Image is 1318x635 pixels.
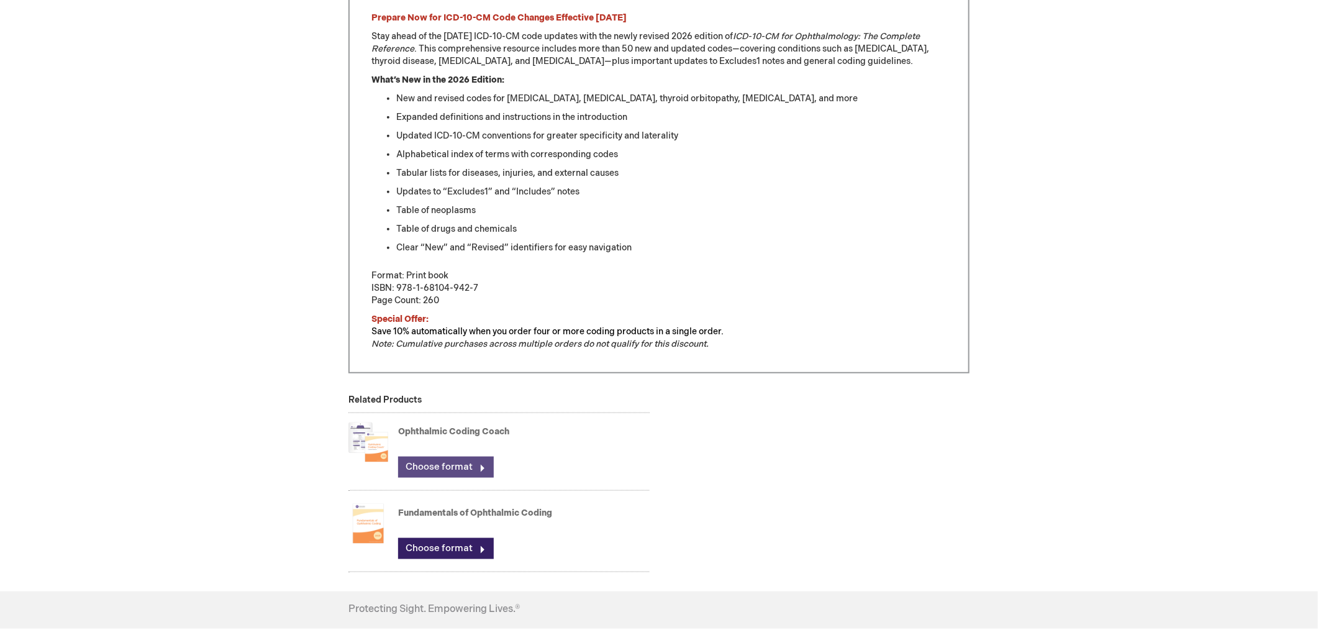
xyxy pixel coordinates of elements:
[396,130,947,142] li: Updated ICD-10-CM conventions for greater specificity and laterality
[396,93,947,105] li: New and revised codes for [MEDICAL_DATA], [MEDICAL_DATA], thyroid orbitopathy, [MEDICAL_DATA], an...
[348,604,520,615] h4: Protecting Sight. Empowering Lives.®
[371,12,627,23] strong: Prepare Now for ICD-10-CM Code Changes Effective [DATE]
[396,167,947,180] li: Tabular lists for diseases, injuries, and external causes
[398,426,509,437] a: Ophthalmic Coding Coach
[348,418,388,467] img: Ophthalmic Coding Coach
[398,457,494,478] a: Choose format
[396,148,947,161] li: Alphabetical index of terms with corresponding codes
[396,223,947,235] li: Table of drugs and chemicals
[396,204,947,217] li: Table of neoplasms
[348,395,422,405] strong: Related Products
[396,111,947,124] li: Expanded definitions and instructions in the introduction
[371,326,724,337] span: Save 10% automatically when you order four or more coding products in a single order.
[371,30,947,68] p: Stay ahead of the [DATE] ICD-10-CM code updates with the newly revised 2026 edition of . This com...
[371,339,709,349] em: Note: Cumulative purchases across multiple orders do not qualify for this discount.
[371,75,504,85] strong: What’s New in the 2026 Edition:
[371,270,947,307] p: Format: Print book ISBN: 978-1-68104-942-7 Page Count: 260
[398,508,552,518] a: Fundamentals of Ophthalmic Coding
[371,314,429,324] span: Special Offer:
[396,186,947,198] li: Updates to “Excludes1” and “Includes” notes
[398,538,494,559] a: Choose format
[396,242,947,254] li: Clear “New” and “Revised” identifiers for easy navigation
[348,499,388,549] img: Fundamentals of Ophthalmic Coding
